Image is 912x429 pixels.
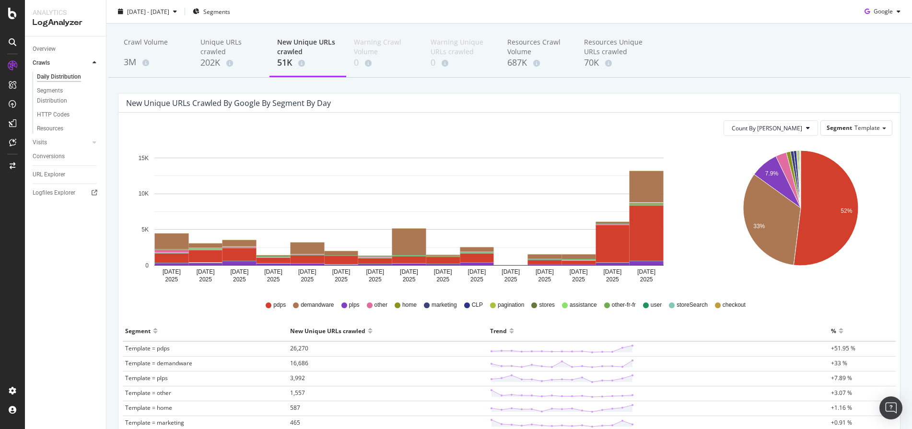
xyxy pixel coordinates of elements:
text: [DATE] [400,268,418,275]
span: demandware [301,301,334,309]
span: 26,270 [290,344,308,352]
div: 0 [354,57,415,69]
text: 2025 [335,276,348,283]
span: [DATE] - [DATE] [127,7,169,15]
div: New Unique URLs crawled by google by Segment by Day [126,98,331,108]
svg: A chart. [126,143,692,287]
svg: A chart. [712,143,890,287]
text: 2025 [504,276,517,283]
span: plps [349,301,360,309]
div: Open Intercom Messenger [879,396,902,419]
a: Logfiles Explorer [33,188,99,198]
text: [DATE] [366,268,384,275]
text: 33% [753,223,765,230]
div: New Unique URLs crawled [290,323,365,338]
text: 2025 [165,276,178,283]
span: +0.91 % [831,418,852,427]
div: Resources [37,124,63,134]
a: Crawls [33,58,90,68]
div: 202K [200,57,262,69]
text: [DATE] [604,268,622,275]
span: +33 % [831,359,847,367]
div: Conversions [33,151,65,162]
span: Template = pdps [125,344,170,352]
text: [DATE] [264,268,282,275]
span: storeSearch [677,301,708,309]
div: 0 [431,57,492,69]
div: Warning Unique URLs crawled [431,37,492,57]
a: Visits [33,138,90,148]
text: [DATE] [637,268,655,275]
span: 465 [290,418,300,427]
div: Trend [490,323,507,338]
span: 587 [290,404,300,412]
button: Google [861,4,904,19]
button: Count By [PERSON_NAME] [724,120,818,136]
div: Segments Distribution [37,86,90,106]
span: pagination [498,301,524,309]
text: [DATE] [332,268,351,275]
button: Segments [189,4,234,19]
span: +3.07 % [831,389,852,397]
span: +7.89 % [831,374,852,382]
div: 51K [277,57,339,69]
span: Segment [827,124,852,132]
text: 7.9% [765,170,779,177]
a: Segments Distribution [37,86,99,106]
div: Daily Distribution [37,72,81,82]
span: pdps [273,301,286,309]
text: [DATE] [536,268,554,275]
div: Unique URLs crawled [200,37,262,57]
span: 1,557 [290,389,305,397]
div: HTTP Codes [37,110,70,120]
text: 2025 [572,276,585,283]
text: 2025 [470,276,483,283]
a: Resources [37,124,99,134]
div: % [831,323,836,338]
text: [DATE] [468,268,486,275]
text: [DATE] [197,268,215,275]
div: LogAnalyzer [33,17,98,28]
text: [DATE] [163,268,181,275]
span: checkout [723,301,746,309]
span: Template = plps [125,374,168,382]
div: Analytics [33,8,98,17]
div: 70K [584,57,645,69]
div: Warning Crawl Volume [354,37,415,57]
text: 2025 [403,276,416,283]
span: other-fr-fr [612,301,636,309]
div: Resources Crawl Volume [507,37,569,57]
text: [DATE] [434,268,452,275]
div: 3M [124,56,185,69]
text: [DATE] [298,268,316,275]
text: 2025 [369,276,382,283]
div: URL Explorer [33,170,65,180]
span: marketing [432,301,457,309]
text: 15K [139,155,149,162]
text: 0 [145,262,149,269]
span: CLP [472,301,483,309]
span: Segments [203,7,230,15]
span: other [374,301,387,309]
span: Template = marketing [125,418,184,427]
span: Template = home [125,404,172,412]
a: Overview [33,44,99,54]
text: [DATE] [570,268,588,275]
text: 2025 [538,276,551,283]
a: URL Explorer [33,170,99,180]
text: 10K [139,191,149,197]
span: assistance [570,301,597,309]
span: Google [874,7,893,15]
text: 2025 [199,276,212,283]
a: Daily Distribution [37,72,99,82]
div: Crawls [33,58,50,68]
text: 2025 [606,276,619,283]
span: user [651,301,662,309]
div: Crawl Volume [124,37,185,56]
text: 52% [841,208,852,214]
span: stores [539,301,555,309]
span: Template = other [125,389,171,397]
span: +51.95 % [831,344,855,352]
